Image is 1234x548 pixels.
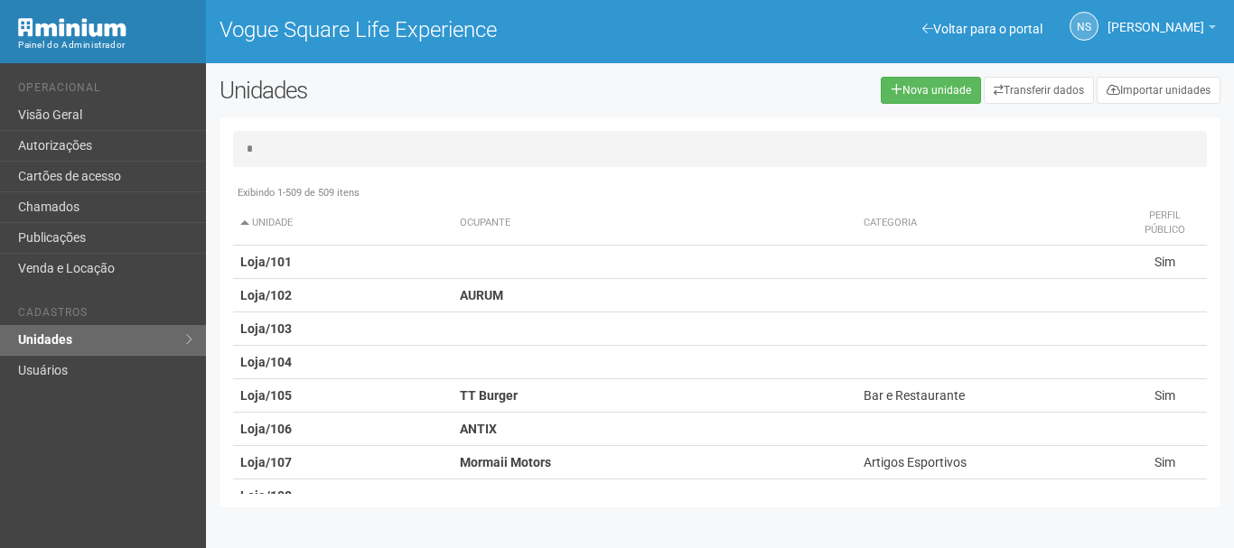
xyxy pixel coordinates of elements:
[460,288,503,302] strong: AURUM
[1155,455,1175,469] span: Sim
[1108,23,1216,37] a: [PERSON_NAME]
[922,22,1042,36] a: Voltar para o portal
[1108,3,1204,34] span: Nicolle Silva
[240,455,292,469] strong: Loja/107
[18,306,192,325] li: Cadastros
[18,37,192,53] div: Painel do Administrador
[460,422,497,436] strong: ANTIX
[240,488,292,503] strong: Loja/108
[984,77,1094,104] a: Transferir dados
[18,18,126,37] img: Minium
[220,77,621,104] h2: Unidades
[1155,388,1175,403] span: Sim
[460,455,551,469] strong: Mormaii Motors
[856,379,1124,413] td: Bar e Restaurante
[18,81,192,100] li: Operacional
[240,255,292,269] strong: Loja/101
[1123,201,1207,246] th: Perfil público: activate to sort column ascending
[240,388,292,403] strong: Loja/105
[240,355,292,369] strong: Loja/104
[233,201,453,246] th: Unidade: activate to sort column descending
[240,288,292,302] strong: Loja/102
[1097,77,1220,104] a: Importar unidades
[453,201,856,246] th: Ocupante: activate to sort column ascending
[240,321,292,336] strong: Loja/103
[881,77,981,104] a: Nova unidade
[233,185,1207,201] div: Exibindo 1-509 de 509 itens
[220,18,706,42] h1: Vogue Square Life Experience
[1155,255,1175,269] span: Sim
[1070,12,1098,41] a: NS
[856,201,1124,246] th: Categoria: activate to sort column ascending
[460,388,518,403] strong: TT Burger
[856,446,1124,479] td: Artigos Esportivos
[240,422,292,436] strong: Loja/106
